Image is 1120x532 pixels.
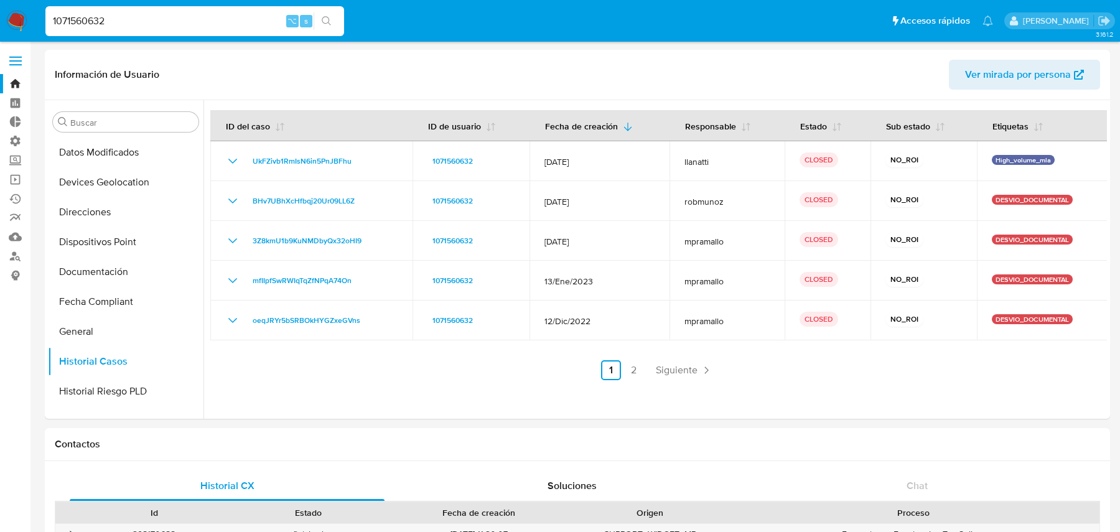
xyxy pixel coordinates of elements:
[55,68,159,81] h1: Información de Usuario
[48,197,203,227] button: Direcciones
[48,347,203,376] button: Historial Casos
[58,117,68,127] button: Buscar
[86,506,222,519] div: Id
[548,478,597,493] span: Soluciones
[982,16,993,26] a: Notificaciones
[287,15,297,27] span: ⌥
[48,227,203,257] button: Dispositivos Point
[55,438,1100,450] h1: Contactos
[200,478,254,493] span: Historial CX
[582,506,718,519] div: Origen
[48,406,203,436] button: Historial de conversaciones
[48,317,203,347] button: General
[314,12,339,30] button: search-icon
[907,478,928,493] span: Chat
[1098,14,1111,27] a: Salir
[240,506,376,519] div: Estado
[900,14,970,27] span: Accesos rápidos
[304,15,308,27] span: s
[394,506,564,519] div: Fecha de creación
[1023,15,1093,27] p: juan.calo@mercadolibre.com
[965,60,1071,90] span: Ver mirada por persona
[70,117,194,128] input: Buscar
[48,138,203,167] button: Datos Modificados
[48,376,203,406] button: Historial Riesgo PLD
[45,13,344,29] input: Buscar usuario o caso...
[48,287,203,317] button: Fecha Compliant
[735,506,1091,519] div: Proceso
[48,167,203,197] button: Devices Geolocation
[48,257,203,287] button: Documentación
[949,60,1100,90] button: Ver mirada por persona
